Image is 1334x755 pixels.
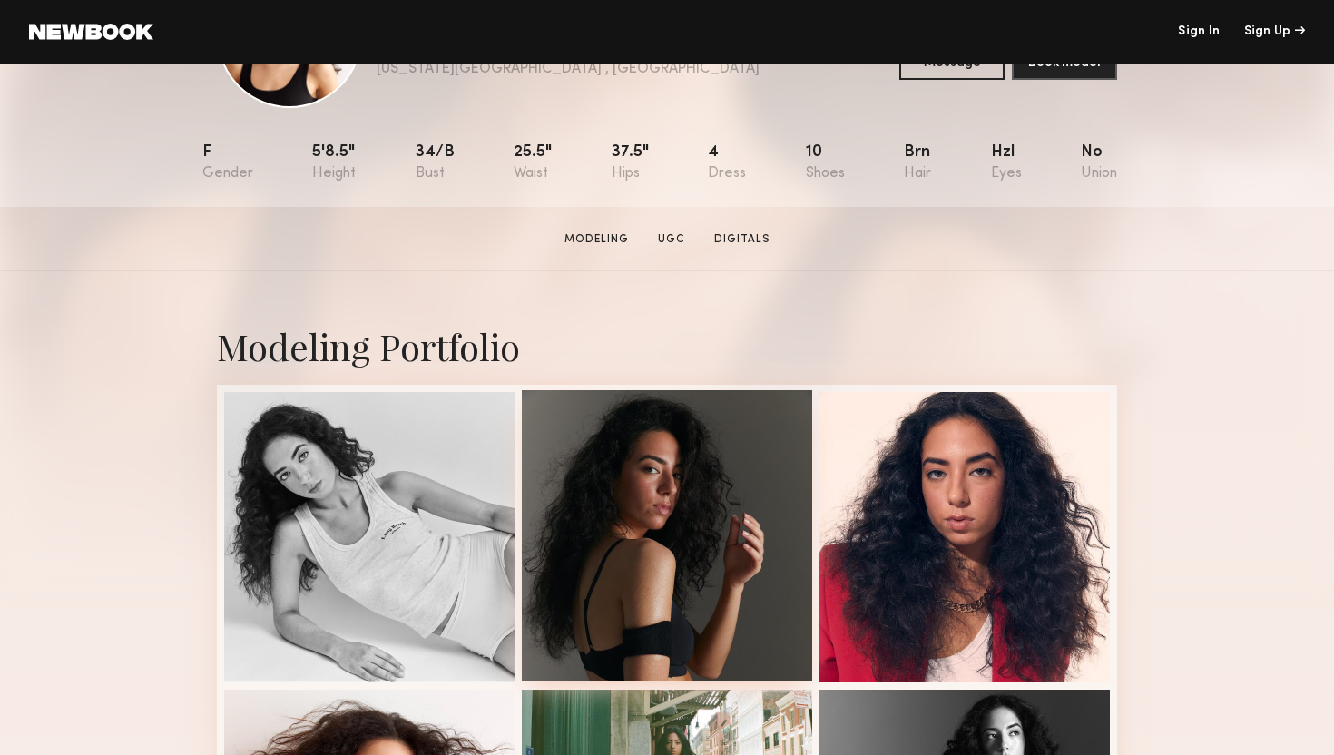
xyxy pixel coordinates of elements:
div: [US_STATE][GEOGRAPHIC_DATA] , [GEOGRAPHIC_DATA] [377,62,760,77]
a: Digitals [707,231,778,248]
div: 4 [708,144,746,181]
div: Brn [904,144,931,181]
a: UGC [651,231,692,248]
a: Sign In [1178,25,1220,38]
div: Sign Up [1244,25,1305,38]
a: Modeling [557,231,636,248]
div: Modeling Portfolio [217,322,1117,370]
div: 37.5" [612,144,649,181]
div: Hzl [991,144,1022,181]
div: 34/b [416,144,455,181]
div: 5'8.5" [312,144,356,181]
div: 10 [806,144,845,181]
div: F [202,144,253,181]
div: No [1081,144,1117,181]
div: 25.5" [514,144,552,181]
